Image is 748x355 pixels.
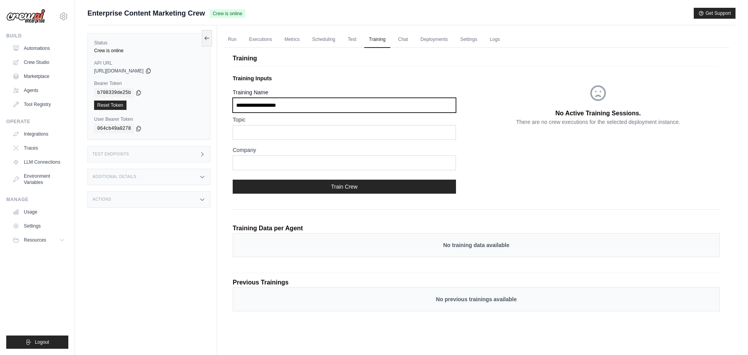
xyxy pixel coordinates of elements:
[94,88,134,97] code: b708339de25b
[307,32,340,48] a: Scheduling
[694,8,736,19] button: Get Support
[394,32,413,48] a: Chat
[9,56,68,69] a: Crew Studio
[6,9,45,24] img: Logo
[9,220,68,232] a: Settings
[233,54,720,63] p: Training
[94,124,134,133] code: 064cb49a0278
[9,234,68,246] button: Resources
[94,68,144,74] span: [URL][DOMAIN_NAME]
[233,146,456,154] label: Company
[35,339,49,345] span: Logout
[233,180,456,194] button: Train Crew
[6,196,68,203] div: Manage
[9,42,68,55] a: Automations
[280,32,305,48] a: Metrics
[93,152,129,157] h3: Test Endpoints
[244,32,277,48] a: Executions
[9,156,68,168] a: LLM Connections
[343,32,361,48] a: Test
[94,80,204,87] label: Bearer Token
[94,60,204,66] label: API URL
[9,98,68,111] a: Tool Registry
[233,224,303,233] p: Training Data per Agent
[9,70,68,83] a: Marketplace
[555,109,641,118] p: No Active Training Sessions.
[6,336,68,349] button: Logout
[210,9,245,18] span: Crew is online
[709,318,748,355] iframe: Chat Widget
[94,101,126,110] a: Reset Token
[233,88,456,96] label: Training Name
[364,32,390,48] a: Training
[456,32,482,48] a: Settings
[233,116,456,124] label: Topic
[241,241,712,249] p: No training data available
[233,278,720,287] p: Previous Trainings
[233,74,476,82] p: Training Inputs
[94,116,204,122] label: User Bearer Token
[9,84,68,97] a: Agents
[6,118,68,125] div: Operate
[9,206,68,218] a: Usage
[9,142,68,154] a: Traces
[485,32,504,48] a: Logs
[6,33,68,39] div: Build
[223,32,241,48] a: Run
[93,175,136,179] h3: Additional Details
[94,48,204,54] div: Crew is online
[416,32,452,48] a: Deployments
[94,40,204,46] label: Status
[9,170,68,189] a: Environment Variables
[516,118,680,126] p: There are no crew executions for the selected deployment instance.
[9,128,68,140] a: Integrations
[241,295,712,303] p: No previous trainings available
[93,197,111,202] h3: Actions
[87,8,205,19] span: Enterprise Content Marketing Crew
[24,237,46,243] span: Resources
